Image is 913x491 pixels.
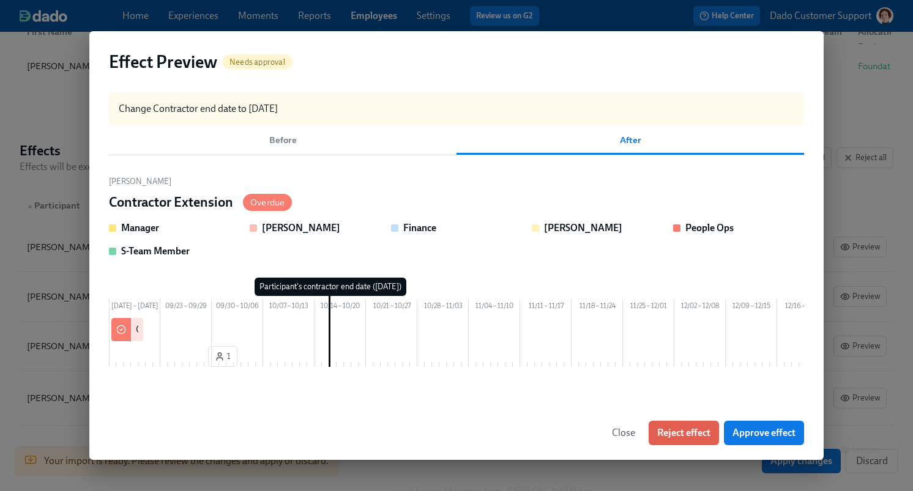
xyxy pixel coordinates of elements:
span: Reject effect [657,427,710,439]
span: Close [612,427,635,439]
div: [DATE] – [DATE] [109,300,160,316]
div: 11/04 – 11/10 [469,300,520,316]
div: 12/02 – 12/08 [674,300,726,316]
span: Overdue [243,198,292,207]
strong: Finance [403,222,436,234]
button: Close [603,421,644,445]
strong: [PERSON_NAME] [544,222,622,234]
button: 1 [208,346,237,367]
span: After [464,133,797,147]
div: 09/30 – 10/06 [212,300,263,316]
div: 10/14 – 10/20 [315,300,366,316]
div: 10/21 – 10/27 [366,300,417,316]
div: Contractor End Date is Approaching [136,323,286,336]
div: 09/23 – 09/29 [160,300,212,316]
div: [PERSON_NAME] [109,175,804,188]
strong: [PERSON_NAME] [262,222,340,234]
div: 11/25 – 12/01 [623,300,674,316]
span: Needs approval [222,57,293,67]
span: Before [116,133,449,147]
div: Participant's contractor end date ([DATE]) [255,278,406,296]
div: 11/18 – 11/24 [572,300,623,316]
button: Approve effect [724,421,804,445]
span: Approve effect [732,427,796,439]
p: Change Contractor end date to [DATE] [119,102,278,116]
div: 12/16 – 12/22 [777,300,829,316]
div: 12/09 – 12/15 [726,300,777,316]
strong: S-Team Member [121,245,190,257]
div: 10/28 – 11/03 [417,300,469,316]
button: Reject effect [649,421,719,445]
h3: Effect Preview [109,51,217,73]
div: 11/11 – 11/17 [520,300,572,316]
div: 10/07 – 10/13 [263,300,315,316]
h4: Contractor Extension [109,193,233,212]
strong: People Ops [685,222,734,234]
span: 1 [215,350,231,363]
strong: Manager [121,222,159,234]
